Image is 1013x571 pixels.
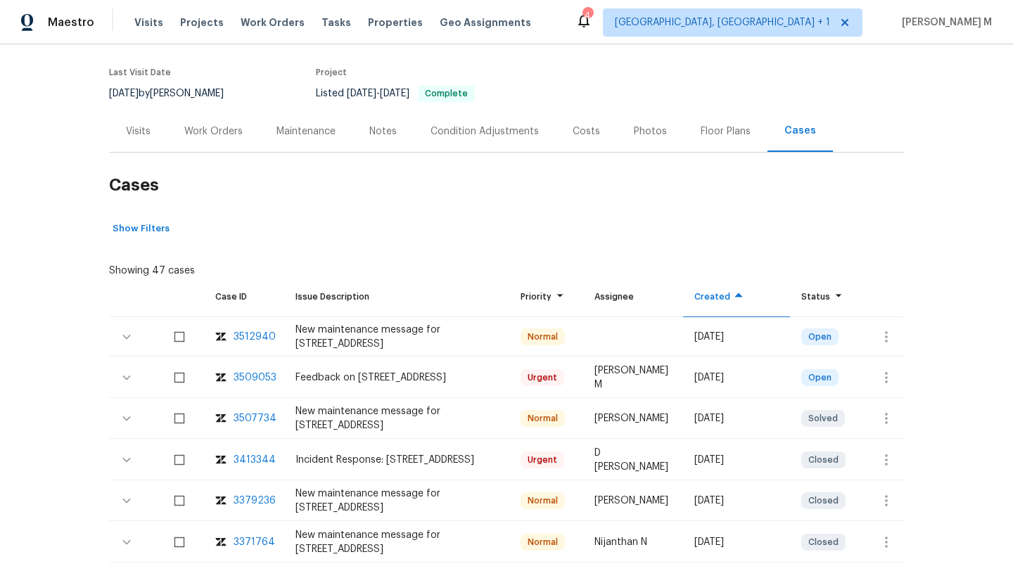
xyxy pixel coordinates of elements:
div: by [PERSON_NAME] [109,85,241,102]
div: [PERSON_NAME] [594,494,672,508]
div: Notes [369,124,397,139]
span: [DATE] [109,89,139,98]
span: Open [803,330,837,344]
span: [DATE] [380,89,409,98]
div: D [PERSON_NAME] [594,446,672,474]
div: 4 [582,8,592,23]
div: Visits [126,124,151,139]
div: Case ID [215,290,273,304]
div: Status [801,290,847,304]
a: zendesk-icon3512940 [215,330,273,344]
div: Incident Response: [STREET_ADDRESS] [295,453,499,467]
div: 3507734 [234,411,276,425]
span: Normal [522,494,563,508]
span: Last Visit Date [109,68,171,77]
div: [DATE] [694,411,779,425]
img: zendesk-icon [215,535,227,549]
span: [GEOGRAPHIC_DATA], [GEOGRAPHIC_DATA] + 1 [615,15,830,30]
div: [DATE] [694,371,779,385]
a: zendesk-icon3371764 [215,535,273,549]
img: zendesk-icon [215,453,227,467]
span: Maestro [48,15,94,30]
div: Work Orders [184,124,243,139]
div: 3509053 [234,371,276,385]
div: [DATE] [694,453,779,467]
a: zendesk-icon3509053 [215,371,273,385]
div: [DATE] [694,330,779,344]
div: [PERSON_NAME] [594,411,672,425]
div: Nijanthan N [594,535,672,549]
h2: Cases [109,153,904,218]
div: Issue Description [295,290,499,304]
div: Created [694,290,779,304]
div: 3379236 [234,494,276,508]
span: Projects [180,15,224,30]
span: Open [803,371,837,385]
div: [DATE] [694,535,779,549]
div: Assignee [594,290,672,304]
div: Costs [573,124,600,139]
span: Urgent [522,453,563,467]
div: New maintenance message for [STREET_ADDRESS] [295,323,499,351]
div: 3371764 [234,535,275,549]
span: Geo Assignments [440,15,531,30]
img: zendesk-icon [215,494,227,508]
img: zendesk-icon [215,411,227,425]
div: Condition Adjustments [431,124,539,139]
span: Project [316,68,347,77]
img: zendesk-icon [215,371,227,385]
div: New maintenance message for [STREET_ADDRESS] [295,528,499,556]
div: Maintenance [276,124,336,139]
span: Normal [522,411,563,425]
a: zendesk-icon3507734 [215,411,273,425]
div: [PERSON_NAME] M [594,364,672,392]
span: Tasks [321,18,351,27]
a: zendesk-icon3379236 [215,494,273,508]
div: Photos [634,124,667,139]
div: Priority [521,290,572,304]
div: [DATE] [694,494,779,508]
span: Urgent [522,371,563,385]
span: Closed [803,535,844,549]
span: Solved [803,411,843,425]
span: Work Orders [241,15,305,30]
div: 3512940 [234,330,276,344]
span: Complete [419,89,473,98]
span: Visits [134,15,163,30]
span: Closed [803,494,844,508]
span: Closed [803,453,844,467]
div: 3413344 [234,453,276,467]
div: Feedback on [STREET_ADDRESS] [295,371,499,385]
div: Cases [784,124,816,138]
span: Show Filters [113,221,170,237]
div: Showing 47 cases [109,258,195,278]
div: Floor Plans [701,124,751,139]
span: [PERSON_NAME] M [896,15,992,30]
img: zendesk-icon [215,330,227,344]
div: New maintenance message for [STREET_ADDRESS] [295,404,499,432]
span: Properties [368,15,423,30]
div: New maintenance message for [STREET_ADDRESS] [295,487,499,515]
span: Normal [522,330,563,344]
span: Listed [316,89,475,98]
span: Normal [522,535,563,549]
span: - [347,89,409,98]
span: [DATE] [347,89,376,98]
button: Show Filters [109,218,173,240]
a: zendesk-icon3413344 [215,453,273,467]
